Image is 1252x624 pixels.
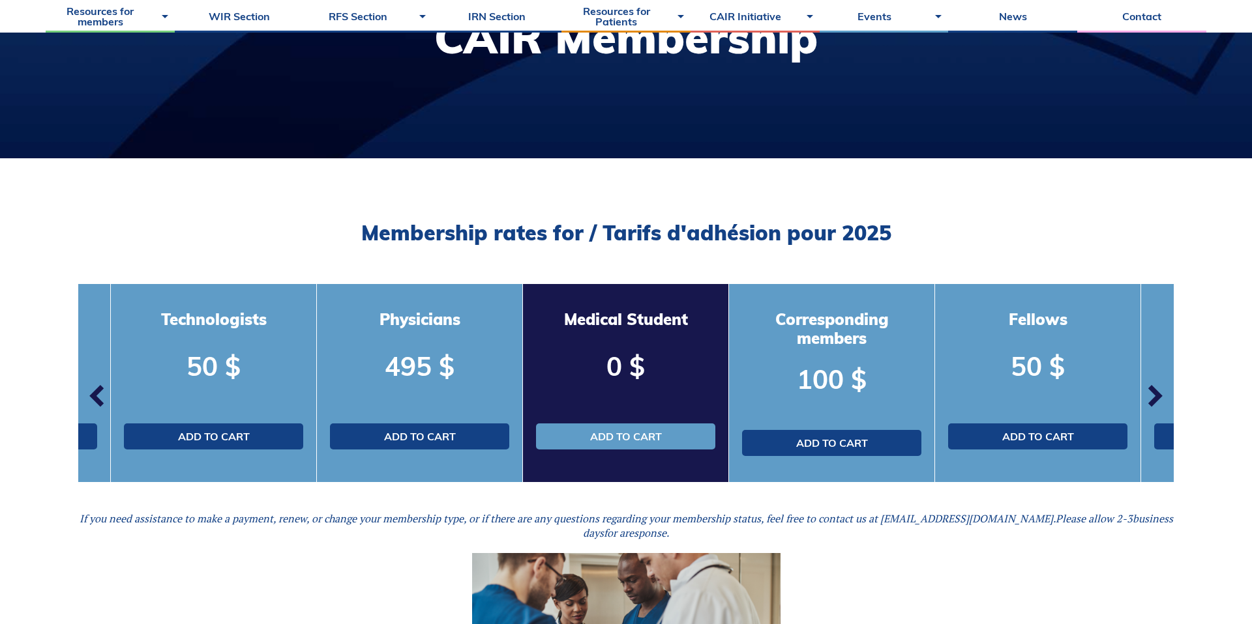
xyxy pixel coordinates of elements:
[330,310,509,329] h3: Physicians
[434,16,818,59] h1: CAIR Membership
[948,310,1127,329] h3: Fellows
[124,348,303,384] p: 50 $
[742,361,921,397] p: 100 $
[536,310,715,329] h3: Medical Student
[742,310,921,348] h3: Corresponding members
[330,348,509,384] p: 495 $
[583,511,1173,540] i: business days
[625,526,669,540] i: response.
[583,511,1173,540] span: -3 for a
[948,423,1127,449] a: Add to cart
[536,423,715,449] a: Add to cart
[330,423,509,449] a: Add to cart
[78,220,1174,245] h2: Membership rates for / Tarifs d'adhésion pour 2025
[948,348,1127,384] p: 50 $
[124,310,303,329] h3: Technologists
[536,348,715,384] p: 0 $
[742,430,921,456] a: Add to cart
[1056,511,1122,526] i: Please allow 2
[80,511,1173,540] em: If you need assistance to make a payment, renew, or change your membership type, or if there are ...
[124,423,303,449] a: Add to cart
